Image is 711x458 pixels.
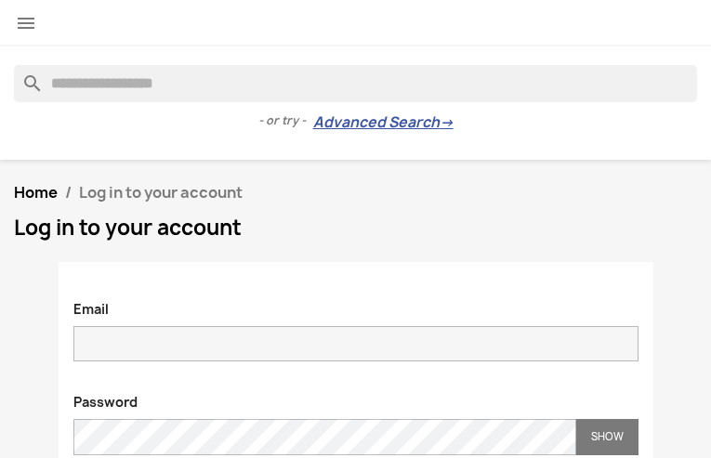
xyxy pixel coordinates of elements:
[14,216,697,239] h1: Log in to your account
[59,291,123,319] label: Email
[59,384,151,412] label: Password
[14,65,36,87] i: search
[15,12,37,34] i: 
[73,419,576,455] input: Password input
[14,182,58,203] a: Home
[576,419,639,455] button: Show
[440,113,454,132] span: →
[79,182,243,203] span: Log in to your account
[313,113,454,132] a: Advanced Search→
[14,65,697,102] input: Search
[258,111,313,130] span: - or try -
